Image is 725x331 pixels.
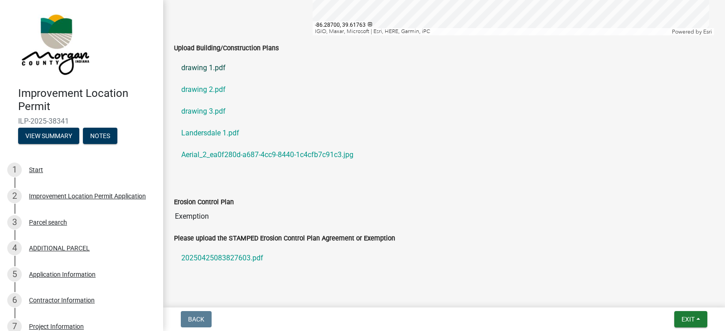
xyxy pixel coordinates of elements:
div: Project Information [29,323,84,330]
a: drawing 1.pdf [174,57,714,79]
h4: Improvement Location Permit [18,87,156,113]
button: View Summary [18,128,79,144]
label: Please upload the STAMPED Erosion Control Plan Agreement or Exemption [174,235,395,242]
div: 3 [7,215,22,230]
div: 2 [7,189,22,203]
div: 1 [7,163,22,177]
div: ADDITIONAL PARCEL [29,245,90,251]
button: Exit [674,311,707,327]
label: Upload Building/Construction Plans [174,45,279,52]
div: Start [29,167,43,173]
a: Esri [703,29,712,35]
a: drawing 2.pdf [174,79,714,101]
label: Erosion Control Plan [174,199,234,206]
button: Notes [83,128,117,144]
span: Exit [681,316,695,323]
div: Powered by [670,28,714,35]
span: Back [188,316,204,323]
span: ILP-2025-38341 [18,117,145,125]
div: 5 [7,267,22,282]
div: Application Information [29,271,96,278]
wm-modal-confirm: Notes [83,133,117,140]
div: IGIO, Maxar, Microsoft | Esri, HERE, Garmin, iPC [313,28,670,35]
div: Contractor Information [29,297,95,303]
a: 20250425083827603.pdf [174,247,714,269]
a: Landersdale 1.pdf [174,122,714,144]
button: Back [181,311,212,327]
wm-modal-confirm: Summary [18,133,79,140]
div: Improvement Location Permit Application [29,193,146,199]
a: Aerial_2_ea0f280d-a687-4cc9-8440-1c4cfb7c91c3.jpg [174,144,714,166]
div: 6 [7,293,22,307]
div: 4 [7,241,22,255]
a: drawing 3.pdf [174,101,714,122]
img: Morgan County, Indiana [18,10,91,77]
div: Parcel search [29,219,67,225]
